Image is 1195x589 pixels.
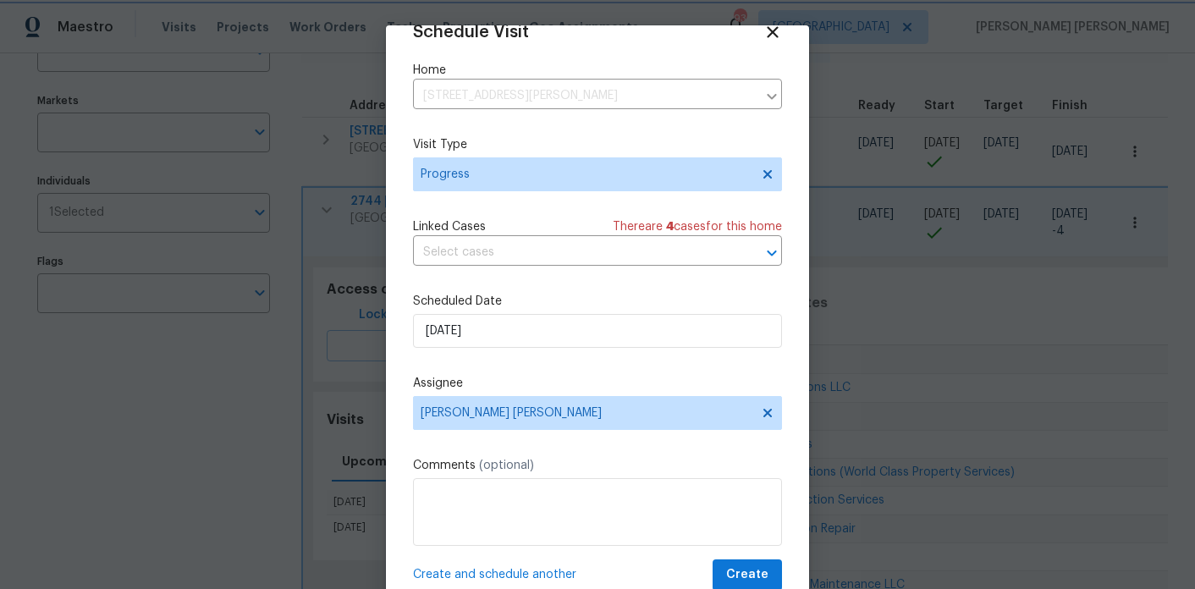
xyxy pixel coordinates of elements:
[413,457,782,474] label: Comments
[413,218,486,235] span: Linked Cases
[413,293,782,310] label: Scheduled Date
[479,460,534,471] span: (optional)
[413,375,782,392] label: Assignee
[413,83,757,109] input: Enter in an address
[763,23,782,41] span: Close
[760,241,784,265] button: Open
[421,166,750,183] span: Progress
[413,136,782,153] label: Visit Type
[613,218,782,235] span: There are case s for this home
[413,239,735,266] input: Select cases
[421,406,752,420] span: [PERSON_NAME] [PERSON_NAME]
[413,62,782,79] label: Home
[413,566,576,583] span: Create and schedule another
[413,24,529,41] span: Schedule Visit
[413,314,782,348] input: M/D/YYYY
[726,564,768,586] span: Create
[666,221,674,233] span: 4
